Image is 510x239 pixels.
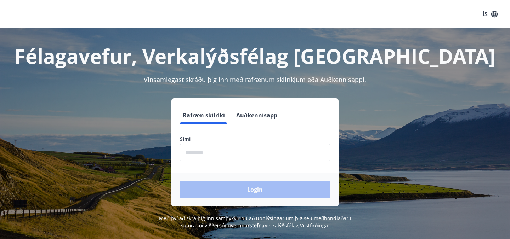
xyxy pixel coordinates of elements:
button: Auðkennisapp [233,107,280,124]
button: Rafræn skilríki [180,107,228,124]
span: Vinsamlegast skráðu þig inn með rafrænum skilríkjum eða Auðkennisappi. [144,75,366,84]
span: Með því að skrá þig inn samþykkir þú að upplýsingar um þig séu meðhöndlaðar í samræmi við Verkalý... [159,215,351,229]
label: Sími [180,135,330,142]
h1: Félagavefur, Verkalýðsfélag [GEOGRAPHIC_DATA] [8,42,501,69]
button: ÍS [479,8,501,21]
a: Persónuverndarstefna [211,222,265,229]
